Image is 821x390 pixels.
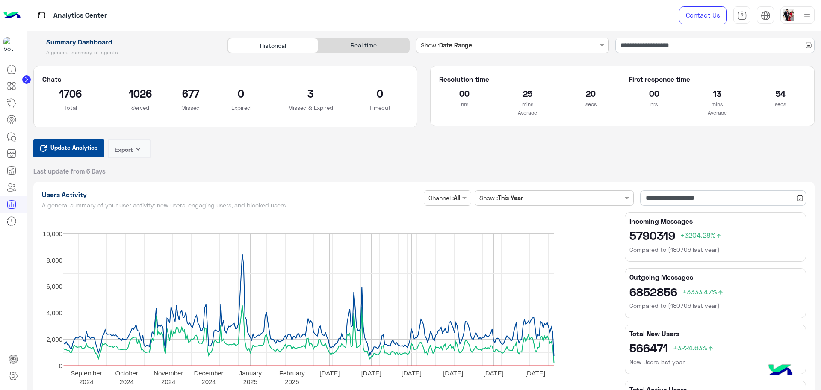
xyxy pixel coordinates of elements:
[629,217,801,225] h5: Incoming Messages
[679,6,727,24] a: Contact Us
[629,285,801,298] h2: 6852856
[737,11,747,21] img: tab
[673,343,714,352] span: +3224.63%
[682,287,724,295] span: +3333.47%
[33,49,218,56] h5: A general summary of agents
[439,86,490,100] h2: 00
[783,9,794,21] img: userImage
[629,100,679,109] p: hrs
[629,75,806,83] h5: First response time
[59,362,62,369] text: 0
[3,37,19,53] img: 1403182699927242
[133,144,143,154] i: keyboard_arrow_down
[483,369,503,376] text: [DATE]
[401,369,421,376] text: [DATE]
[282,86,339,100] h2: 3
[733,6,750,24] a: tab
[282,103,339,112] p: Missed & Expired
[181,103,200,112] p: Missed
[43,230,62,237] text: 10,000
[439,100,490,109] p: hrs
[439,109,616,117] p: Average
[279,369,305,376] text: February
[361,369,381,376] text: [DATE]
[154,369,183,376] text: November
[352,103,409,112] p: Timeout
[629,86,679,100] h2: 00
[629,245,801,254] h6: Compared to (180706 last year)
[33,139,104,157] button: Update Analytics
[48,142,100,153] span: Update Analytics
[765,356,795,386] img: hulul-logo.png
[42,190,421,199] h1: Users Activity
[46,283,62,290] text: 6,000
[629,329,801,338] h5: Total New Users
[502,86,553,100] h2: 25
[119,378,133,385] text: 2024
[46,335,62,343] text: 2,000
[566,86,616,100] h2: 20
[352,86,409,100] h2: 0
[42,103,99,112] p: Total
[239,369,262,376] text: January
[201,378,216,385] text: 2024
[755,100,806,109] p: secs
[502,100,553,109] p: mins
[319,38,409,53] div: Real time
[629,341,801,355] h2: 566471
[629,273,801,281] h5: Outgoing Messages
[802,10,812,21] img: profile
[629,228,801,242] h2: 5790319
[194,369,223,376] text: December
[443,369,463,376] text: [DATE]
[629,109,806,117] p: Average
[285,378,299,385] text: 2025
[108,139,151,158] button: Exportkeyboard_arrow_down
[692,100,742,109] p: mins
[112,86,168,100] h2: 1026
[3,6,21,24] img: Logo
[161,378,175,385] text: 2024
[42,75,409,83] h5: Chats
[53,10,107,21] p: Analytics Center
[566,100,616,109] p: secs
[319,369,340,376] text: [DATE]
[36,10,47,21] img: tab
[33,167,106,175] span: Last update from 6 Days
[213,103,269,112] p: Expired
[46,309,62,316] text: 4,000
[227,38,318,53] div: Historical
[629,358,801,366] h6: New Users last year
[46,256,62,263] text: 8,000
[692,86,742,100] h2: 13
[243,378,257,385] text: 2025
[629,301,801,310] h6: Compared to (180706 last year)
[213,86,269,100] h2: 0
[79,378,93,385] text: 2024
[42,86,99,100] h2: 1706
[680,231,722,239] span: +3204.28%
[755,86,806,100] h2: 54
[112,103,168,112] p: Served
[181,86,200,100] h2: 677
[71,369,102,376] text: September
[42,202,421,209] h5: A general summary of your user activity: new users, engaging users, and blocked users.
[525,369,545,376] text: [DATE]
[115,369,138,376] text: October
[761,11,771,21] img: tab
[33,38,218,46] h1: Summary Dashboard
[439,75,616,83] h5: Resolution time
